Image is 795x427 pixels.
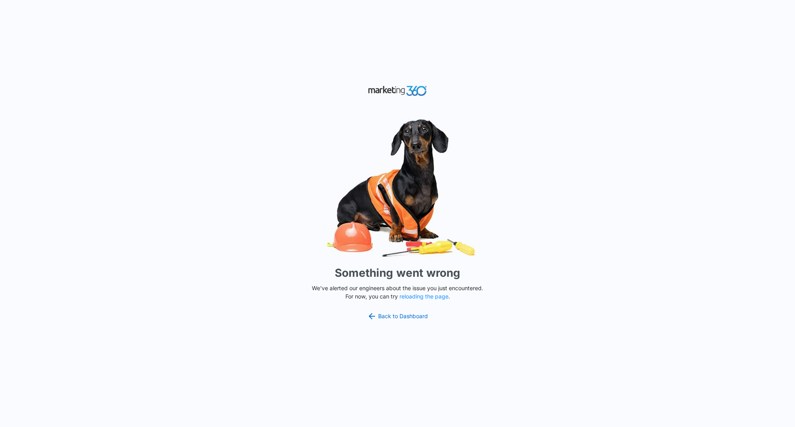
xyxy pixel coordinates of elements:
p: We've alerted our engineers about the issue you just encountered. For now, you can try . [309,284,486,300]
img: Marketing 360 Logo [368,84,427,98]
h1: Something went wrong [335,265,460,281]
a: Back to Dashboard [367,311,428,321]
img: Sad Dog [279,114,516,261]
button: reloading the page [399,293,448,300]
